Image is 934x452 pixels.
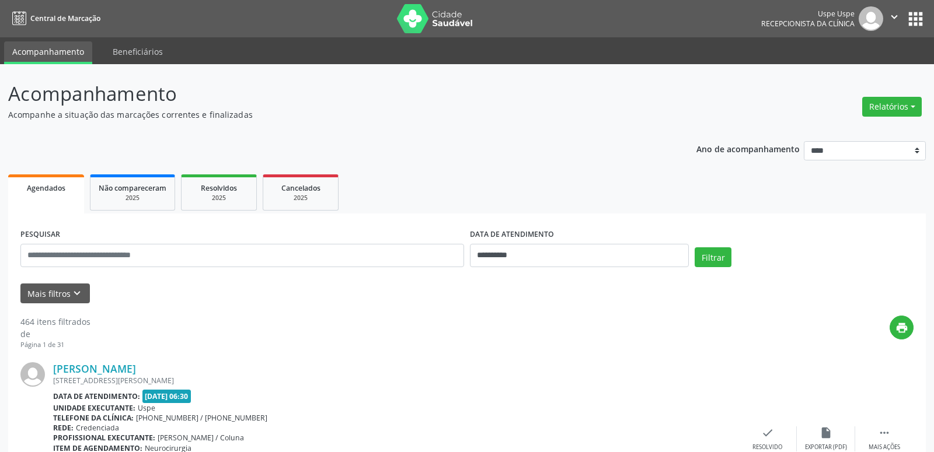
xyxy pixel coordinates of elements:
[27,183,65,193] span: Agendados
[4,41,92,64] a: Acompanhamento
[190,194,248,202] div: 2025
[695,247,731,267] button: Filtrar
[76,423,119,433] span: Credenciada
[696,141,800,156] p: Ano de acompanhamento
[888,10,901,23] i: 
[8,79,650,108] p: Acompanhamento
[138,403,155,413] span: Uspe
[820,426,832,439] i: insert_drive_file
[862,97,922,117] button: Relatórios
[99,183,166,193] span: Não compareceram
[869,443,900,451] div: Mais ações
[104,41,171,62] a: Beneficiários
[142,390,191,403] span: [DATE] 06:30
[53,376,738,386] div: [STREET_ADDRESS][PERSON_NAME]
[805,443,847,451] div: Exportar (PDF)
[8,9,100,28] a: Central de Marcação
[761,19,855,29] span: Recepcionista da clínica
[71,287,83,300] i: keyboard_arrow_down
[905,9,926,29] button: apps
[158,433,244,443] span: [PERSON_NAME] / Coluna
[53,433,155,443] b: Profissional executante:
[136,413,267,423] span: [PHONE_NUMBER] / [PHONE_NUMBER]
[752,443,782,451] div: Resolvido
[761,426,774,439] i: check
[895,321,908,334] i: print
[878,426,891,439] i: 
[99,194,166,202] div: 2025
[53,413,134,423] b: Telefone da clínica:
[20,328,90,340] div: de
[53,362,136,375] a: [PERSON_NAME]
[20,362,45,387] img: img
[20,226,60,244] label: PESQUISAR
[859,6,883,31] img: img
[20,283,90,304] button: Mais filtroskeyboard_arrow_down
[53,403,135,413] b: Unidade executante:
[890,316,914,339] button: print
[8,108,650,121] p: Acompanhe a situação das marcações correntes e finalizadas
[883,6,905,31] button: 
[470,226,554,244] label: DATA DE ATENDIMENTO
[281,183,320,193] span: Cancelados
[53,391,140,401] b: Data de atendimento:
[20,340,90,350] div: Página 1 de 31
[271,194,330,202] div: 2025
[201,183,237,193] span: Resolvidos
[53,423,74,433] b: Rede:
[761,9,855,19] div: Uspe Uspe
[20,316,90,328] div: 464 itens filtrados
[30,13,100,23] span: Central de Marcação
